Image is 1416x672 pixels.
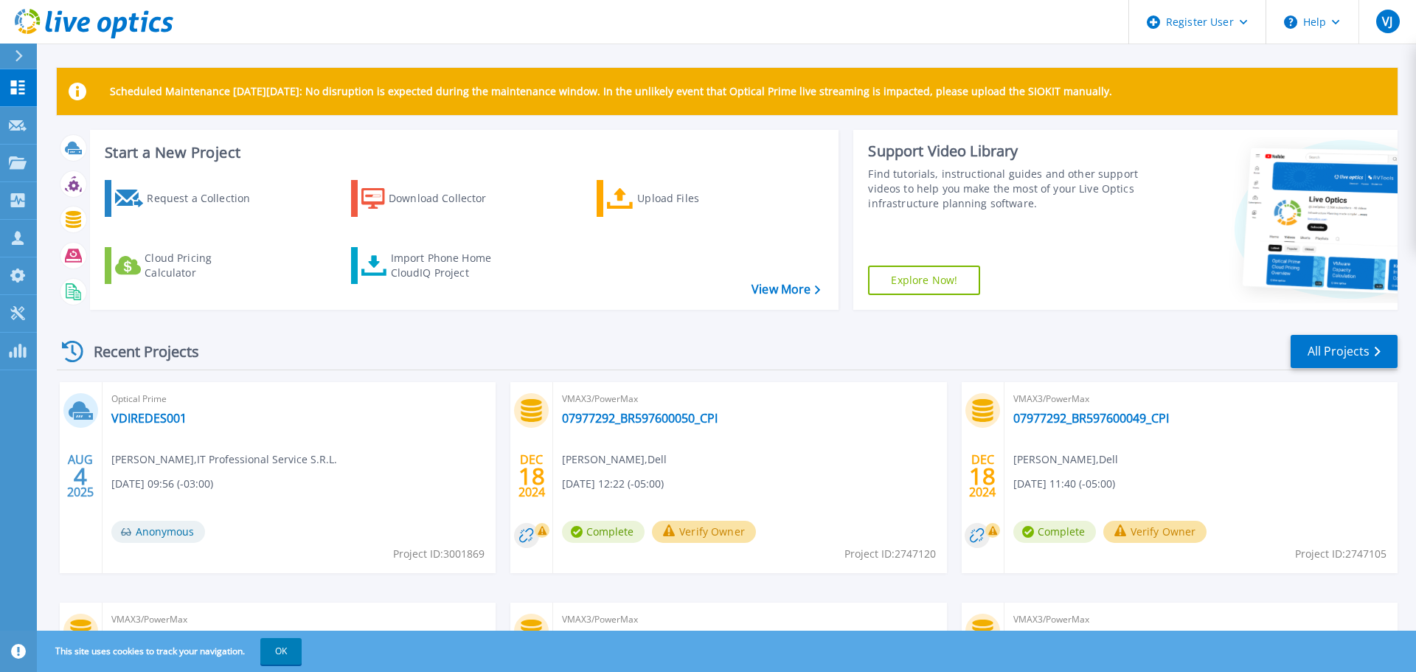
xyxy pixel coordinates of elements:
span: [DATE] 09:56 (-03:00) [111,476,213,492]
a: 07977292_BR597600049_CPI [1013,411,1169,426]
a: Cloud Pricing Calculator [105,247,269,284]
a: All Projects [1291,335,1398,368]
div: AUG 2025 [66,449,94,503]
a: VDIREDES001 [111,411,187,426]
span: Project ID: 2747105 [1295,546,1386,562]
span: 18 [969,470,996,482]
div: Find tutorials, instructional guides and other support videos to help you make the most of your L... [868,167,1145,211]
p: Scheduled Maintenance [DATE][DATE]: No disruption is expected during the maintenance window. In t... [110,86,1112,97]
a: Explore Now! [868,266,980,295]
span: Project ID: 3001869 [393,546,485,562]
a: 07977292_BR597600050_CPI [562,411,718,426]
span: [DATE] 12:22 (-05:00) [562,476,664,492]
span: Complete [1013,521,1096,543]
div: Download Collector [389,184,507,213]
div: Request a Collection [147,184,265,213]
button: Verify Owner [1103,521,1207,543]
span: Complete [562,521,645,543]
div: DEC 2024 [968,449,996,503]
span: [PERSON_NAME] , Dell [562,451,667,468]
span: [PERSON_NAME] , Dell [1013,451,1118,468]
span: 18 [518,470,545,482]
div: Support Video Library [868,142,1145,161]
span: [DATE] 11:40 (-05:00) [1013,476,1115,492]
a: Upload Files [597,180,761,217]
div: Import Phone Home CloudIQ Project [391,251,506,280]
span: [PERSON_NAME] , IT Professional Service S.R.L. [111,451,337,468]
button: OK [260,638,302,665]
div: DEC 2024 [518,449,546,503]
span: VMAX3/PowerMax [1013,612,1389,628]
a: Request a Collection [105,180,269,217]
span: This site uses cookies to track your navigation. [41,638,302,665]
span: VMAX3/PowerMax [562,391,937,407]
a: Download Collector [351,180,516,217]
span: 4 [74,470,87,482]
div: Cloud Pricing Calculator [145,251,263,280]
span: VMAX3/PowerMax [562,612,937,628]
span: VJ [1382,15,1392,27]
div: Upload Files [637,184,755,213]
span: Project ID: 2747120 [844,546,936,562]
h3: Start a New Project [105,145,820,161]
span: VMAX3/PowerMax [1013,391,1389,407]
a: View More [752,283,820,297]
button: Verify Owner [652,521,756,543]
div: Recent Projects [57,333,219,370]
span: VMAX3/PowerMax [111,612,487,628]
span: Anonymous [111,521,205,543]
span: Optical Prime [111,391,487,407]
